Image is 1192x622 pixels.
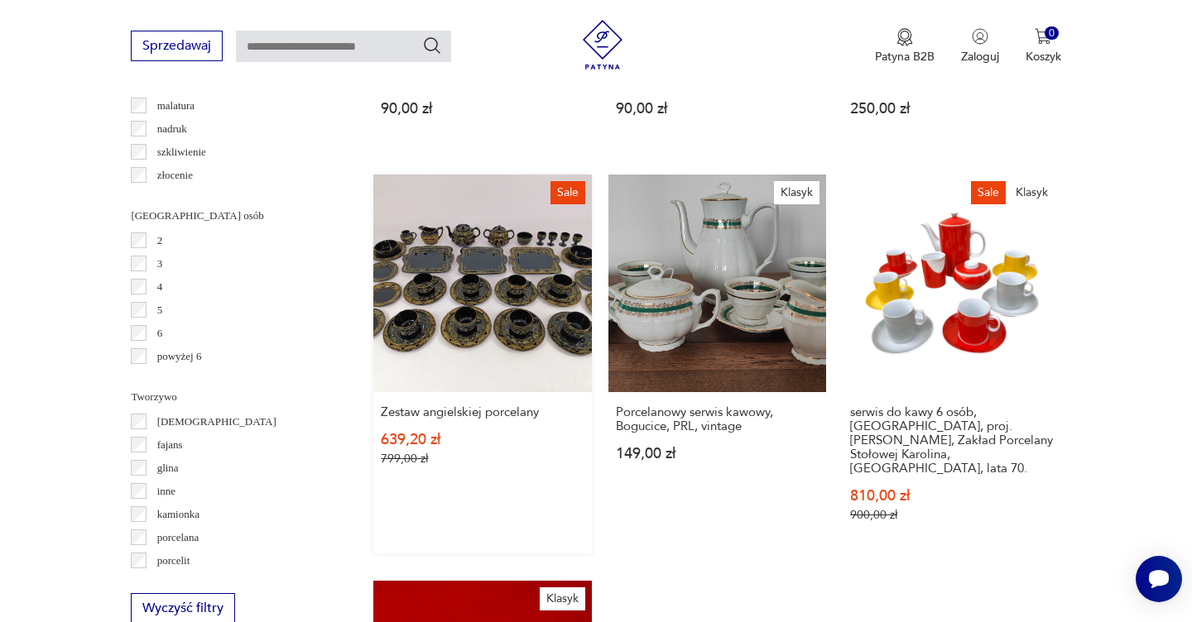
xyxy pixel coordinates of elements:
a: Ikona medaluPatyna B2B [875,28,935,65]
p: Zaloguj [961,49,999,65]
button: Szukaj [422,36,442,55]
p: 5 [157,301,163,319]
img: Ikonka użytkownika [972,28,988,45]
p: 4 [157,278,163,296]
p: 2 [157,232,163,250]
p: [DEMOGRAPHIC_DATA] [157,413,276,431]
button: Sprzedawaj [131,31,223,61]
p: Tworzywo [131,388,334,406]
button: Zaloguj [961,28,999,65]
img: Patyna - sklep z meblami i dekoracjami vintage [578,20,627,69]
p: inne [157,482,175,500]
h3: serwis do kawy 6 osób, [GEOGRAPHIC_DATA], proj. [PERSON_NAME], Zakład Porcelany Stołowej Karolina... [850,405,1053,476]
img: Ikona medalu [896,28,913,46]
p: powyżej 6 [157,347,202,366]
p: szkło [157,575,180,593]
p: 90,00 zł [381,102,584,116]
p: porcelana [157,529,199,547]
p: Patyna B2B [875,49,935,65]
button: 0Koszyk [1026,28,1061,65]
p: 900,00 zł [850,508,1053,522]
p: glina [157,459,179,477]
p: szkliwienie [157,143,206,161]
p: nadruk [157,120,187,138]
div: 0 [1045,26,1059,41]
h3: Zestaw angielskiej porcelany [381,405,584,419]
a: KlasykPorcelanowy serwis kawowy, Bogucice, PRL, vintagePorcelanowy serwis kawowy, Bogucice, PRL, ... [608,175,826,554]
p: 149,00 zł [616,447,819,461]
p: malatura [157,97,195,115]
a: SaleZestaw angielskiej porcelanyZestaw angielskiej porcelany639,20 zł799,00 zł [373,175,591,554]
p: 250,00 zł [850,102,1053,116]
h3: Porcelanowy serwis kawowy, Bogucice, PRL, vintage [616,405,819,433]
p: 639,20 zł [381,433,584,447]
p: [GEOGRAPHIC_DATA] osób [131,207,334,225]
p: kamionka [157,505,199,524]
iframe: Smartsupp widget button [1136,556,1182,602]
a: Sprzedawaj [131,41,223,53]
p: 90,00 zł [616,102,819,116]
p: 3 [157,255,163,273]
p: 799,00 zł [381,452,584,466]
button: Patyna B2B [875,28,935,65]
img: Ikona koszyka [1035,28,1051,45]
a: SaleKlasykserwis do kawy 6 osób, Milo, proj. A. Sadulski, Zakład Porcelany Stołowej Karolina, Pol... [843,175,1060,554]
p: porcelit [157,552,190,570]
p: 6 [157,324,163,342]
p: fajans [157,436,183,454]
p: złocenie [157,166,193,184]
p: 810,00 zł [850,489,1053,503]
p: Koszyk [1026,49,1061,65]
